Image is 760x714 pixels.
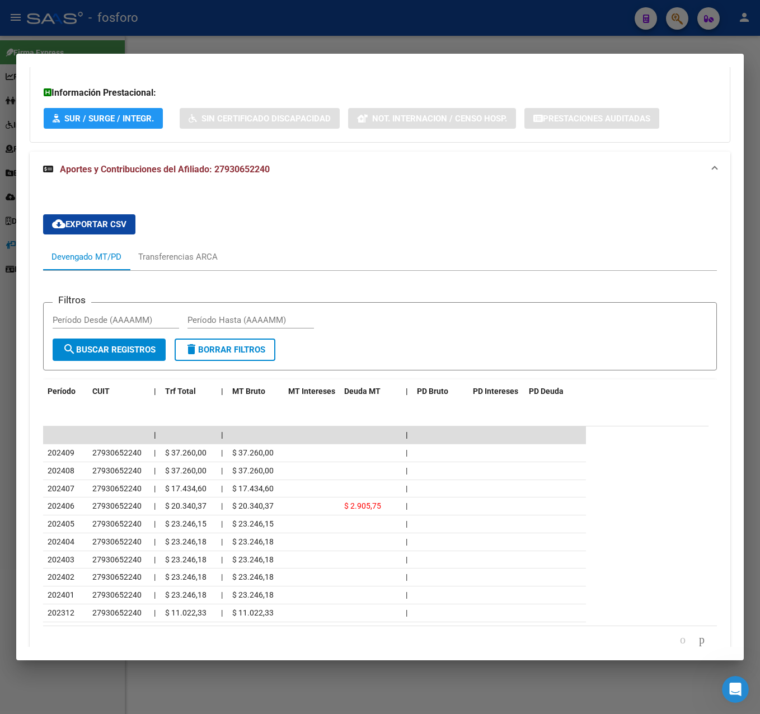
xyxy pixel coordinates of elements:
[92,572,142,581] span: 27930652240
[372,114,507,124] span: Not. Internacion / Censo Hosp.
[228,379,284,403] datatable-header-cell: MT Bruto
[232,484,274,493] span: $ 17.434,60
[48,484,74,493] span: 202407
[165,519,207,528] span: $ 23.246,15
[92,484,142,493] span: 27930652240
[221,387,223,396] span: |
[221,555,223,564] span: |
[52,217,65,231] mat-icon: cloud_download
[221,572,223,581] span: |
[154,387,156,396] span: |
[185,342,198,356] mat-icon: delete
[48,448,74,457] span: 202409
[180,108,340,129] button: Sin Certificado Discapacidad
[44,108,163,129] button: SUR / SURGE / INTEGR.
[165,590,207,599] span: $ 23.246,18
[524,379,586,403] datatable-header-cell: PD Deuda
[468,379,524,403] datatable-header-cell: PD Intereses
[92,466,142,475] span: 27930652240
[92,608,142,617] span: 27930652240
[232,608,274,617] span: $ 11.022,33
[406,448,407,457] span: |
[165,555,207,564] span: $ 23.246,18
[92,501,142,510] span: 27930652240
[154,519,156,528] span: |
[543,114,650,124] span: Prestaciones Auditadas
[165,387,196,396] span: Trf Total
[44,86,716,100] h3: Información Prestacional:
[284,379,340,403] datatable-header-cell: MT Intereses
[165,572,207,581] span: $ 23.246,18
[406,572,407,581] span: |
[43,214,135,234] button: Exportar CSV
[165,484,207,493] span: $ 17.434,60
[288,387,335,396] span: MT Intereses
[406,484,407,493] span: |
[232,519,274,528] span: $ 23.246,15
[232,501,274,510] span: $ 20.340,37
[232,537,274,546] span: $ 23.246,18
[92,555,142,564] span: 27930652240
[417,387,448,396] span: PD Bruto
[232,572,274,581] span: $ 23.246,18
[92,448,142,457] span: 27930652240
[43,379,88,403] datatable-header-cell: Período
[344,387,381,396] span: Deuda MT
[60,164,270,175] span: Aportes y Contribuciones del Afiliado: 27930652240
[154,466,156,475] span: |
[154,572,156,581] span: |
[412,379,468,403] datatable-header-cell: PD Bruto
[232,387,265,396] span: MT Bruto
[406,590,407,599] span: |
[53,339,166,361] button: Buscar Registros
[52,219,126,229] span: Exportar CSV
[340,379,401,403] datatable-header-cell: Deuda MT
[675,634,691,646] a: go to previous page
[221,501,223,510] span: |
[138,251,218,263] div: Transferencias ARCA
[92,387,110,396] span: CUIT
[154,448,156,457] span: |
[232,448,274,457] span: $ 37.260,00
[48,590,74,599] span: 202401
[185,345,265,355] span: Borrar Filtros
[48,501,74,510] span: 202406
[161,379,217,403] datatable-header-cell: Trf Total
[722,676,749,703] iframe: Intercom live chat
[221,590,223,599] span: |
[48,555,74,564] span: 202403
[165,466,207,475] span: $ 37.260,00
[406,501,407,510] span: |
[175,339,275,361] button: Borrar Filtros
[406,466,407,475] span: |
[63,345,156,355] span: Buscar Registros
[401,379,412,403] datatable-header-cell: |
[165,448,207,457] span: $ 37.260,00
[406,537,407,546] span: |
[232,555,274,564] span: $ 23.246,18
[406,430,408,439] span: |
[406,555,407,564] span: |
[165,537,207,546] span: $ 23.246,18
[221,519,223,528] span: |
[48,387,76,396] span: Período
[48,537,74,546] span: 202404
[154,555,156,564] span: |
[88,379,149,403] datatable-header-cell: CUIT
[529,387,564,396] span: PD Deuda
[221,466,223,475] span: |
[232,466,274,475] span: $ 37.260,00
[165,501,207,510] span: $ 20.340,37
[154,430,156,439] span: |
[221,430,223,439] span: |
[48,572,74,581] span: 202402
[406,519,407,528] span: |
[92,590,142,599] span: 27930652240
[221,537,223,546] span: |
[348,108,516,129] button: Not. Internacion / Censo Hosp.
[154,484,156,493] span: |
[64,114,154,124] span: SUR / SURGE / INTEGR.
[63,342,76,356] mat-icon: search
[48,466,74,475] span: 202408
[92,519,142,528] span: 27930652240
